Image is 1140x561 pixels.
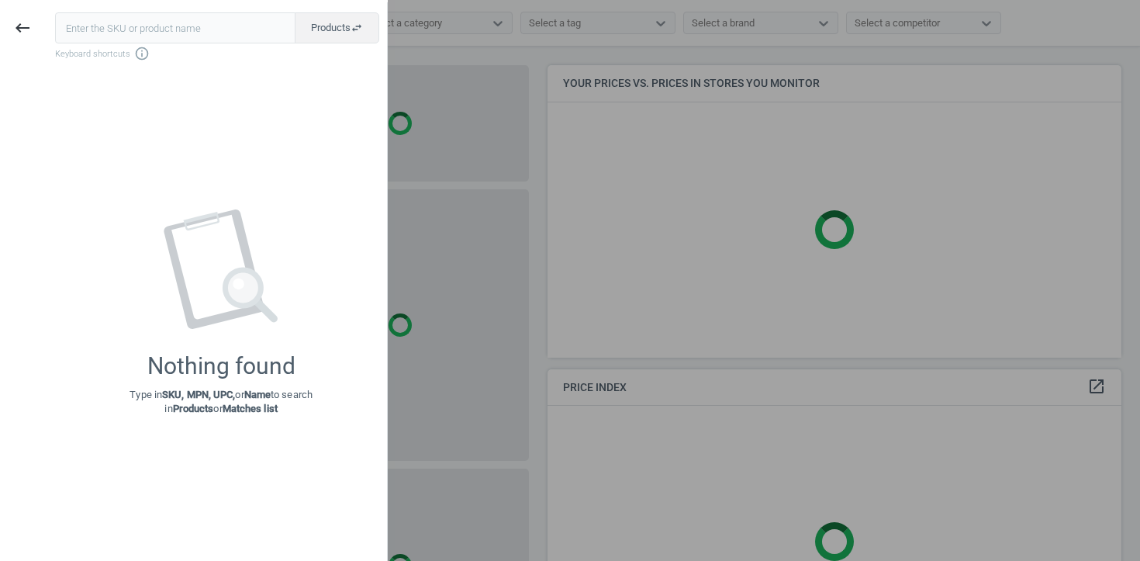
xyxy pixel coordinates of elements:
button: Productsswap_horiz [295,12,379,43]
input: Enter the SKU or product name [55,12,295,43]
strong: Products [173,403,214,414]
i: keyboard_backspace [13,19,32,37]
div: Nothing found [147,352,295,380]
span: Products [311,21,363,35]
strong: SKU, MPN, UPC, [162,389,235,400]
i: info_outline [134,46,150,61]
i: swap_horiz [351,22,363,34]
strong: Name [244,389,271,400]
span: Keyboard shortcuts [55,46,379,61]
button: keyboard_backspace [5,10,40,47]
p: Type in or to search in or [130,388,313,416]
strong: Matches list [223,403,278,414]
